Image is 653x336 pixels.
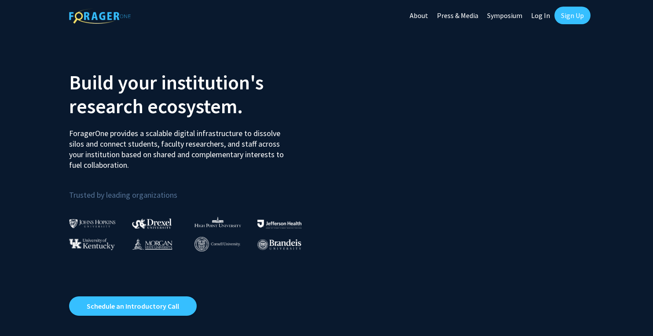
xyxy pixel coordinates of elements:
img: Cornell University [194,237,240,251]
p: Trusted by leading organizations [69,177,320,202]
p: ForagerOne provides a scalable digital infrastructure to dissolve silos and connect students, fac... [69,122,290,170]
img: Drexel University [132,218,172,229]
img: ForagerOne Logo [69,8,131,24]
img: Brandeis University [257,239,301,250]
img: High Point University [194,217,241,227]
a: Sign Up [554,7,591,24]
img: Morgan State University [132,238,172,250]
img: Thomas Jefferson University [257,220,301,228]
h2: Build your institution's research ecosystem. [69,70,320,118]
a: Opens in a new tab [69,296,197,316]
img: University of Kentucky [69,238,115,250]
img: Johns Hopkins University [69,219,116,228]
